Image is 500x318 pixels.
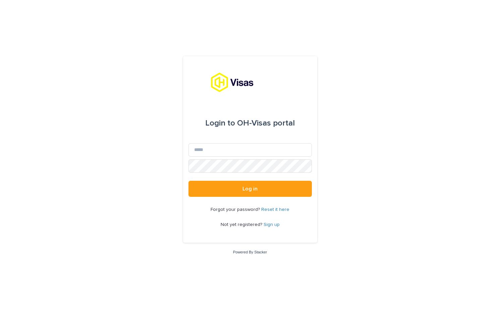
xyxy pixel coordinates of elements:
span: Not yet registered? [221,222,264,227]
button: Log in [188,181,312,197]
div: OH-Visas portal [205,114,295,133]
span: Forgot your password? [211,207,261,212]
span: Login to [205,119,235,127]
a: Sign up [264,222,280,227]
img: tx8HrbJQv2PFQx4TXEq5 [211,72,289,92]
a: Reset it here [261,207,289,212]
span: Log in [242,186,258,191]
a: Powered By Stacker [233,250,267,254]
